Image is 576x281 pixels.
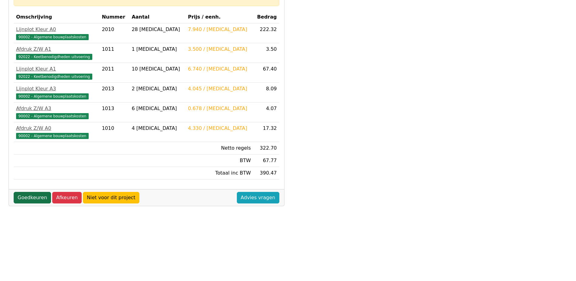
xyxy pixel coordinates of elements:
[14,192,51,203] a: Goedkeuren
[16,65,97,73] div: Lijnplot Kleur A1
[132,105,183,112] div: 6 [MEDICAL_DATA]
[132,125,183,132] div: 4 [MEDICAL_DATA]
[16,65,97,80] a: Lijnplot Kleur A192022 - Keetbenodigdheden uitvoering
[253,83,279,102] td: 8.09
[186,167,253,179] td: Totaal inc BTW
[16,46,97,53] div: Afdruk Z/W A1
[16,125,97,132] div: Afdruk Z/W A0
[188,46,251,53] div: 3.500 / [MEDICAL_DATA]
[99,23,129,43] td: 2010
[253,43,279,63] td: 3.50
[16,85,97,100] a: Lijnplot Kleur A390002 - Algemene bouwplaatskosten
[132,85,183,92] div: 2 [MEDICAL_DATA]
[186,142,253,154] td: Netto regels
[16,54,92,60] span: 92022 - Keetbenodigdheden uitvoering
[16,105,97,112] div: Afdruk Z/W A3
[16,93,89,99] span: 90002 - Algemene bouwplaatskosten
[99,83,129,102] td: 2013
[14,11,99,23] th: Omschrijving
[132,46,183,53] div: 1 [MEDICAL_DATA]
[188,105,251,112] div: 0.678 / [MEDICAL_DATA]
[16,105,97,120] a: Afdruk Z/W A390002 - Algemene bouwplaatskosten
[83,192,139,203] a: Niet voor dit project
[16,26,97,33] div: Lijnplot Kleur A0
[253,23,279,43] td: 222.32
[52,192,82,203] a: Afkeuren
[16,125,97,139] a: Afdruk Z/W A090002 - Algemene bouwplaatskosten
[186,11,253,23] th: Prijs / eenh.
[16,85,97,92] div: Lijnplot Kleur A3
[16,133,89,139] span: 90002 - Algemene bouwplaatskosten
[188,85,251,92] div: 4.045 / [MEDICAL_DATA]
[99,102,129,122] td: 1013
[186,154,253,167] td: BTW
[99,11,129,23] th: Nummer
[16,74,92,80] span: 92022 - Keetbenodigdheden uitvoering
[132,26,183,33] div: 28 [MEDICAL_DATA]
[132,65,183,73] div: 10 [MEDICAL_DATA]
[16,26,97,40] a: Lijnplot Kleur A090002 - Algemene bouwplaatskosten
[16,46,97,60] a: Afdruk Z/W A192022 - Keetbenodigdheden uitvoering
[253,154,279,167] td: 67.77
[253,167,279,179] td: 390.47
[253,11,279,23] th: Bedrag
[253,63,279,83] td: 67.40
[129,11,186,23] th: Aantal
[16,34,89,40] span: 90002 - Algemene bouwplaatskosten
[99,43,129,63] td: 1011
[253,122,279,142] td: 17.32
[188,125,251,132] div: 4.330 / [MEDICAL_DATA]
[99,63,129,83] td: 2011
[253,102,279,122] td: 4.07
[188,65,251,73] div: 6.740 / [MEDICAL_DATA]
[188,26,251,33] div: 7.940 / [MEDICAL_DATA]
[253,142,279,154] td: 322.70
[237,192,279,203] a: Advies vragen
[16,113,89,119] span: 90002 - Algemene bouwplaatskosten
[99,122,129,142] td: 1010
